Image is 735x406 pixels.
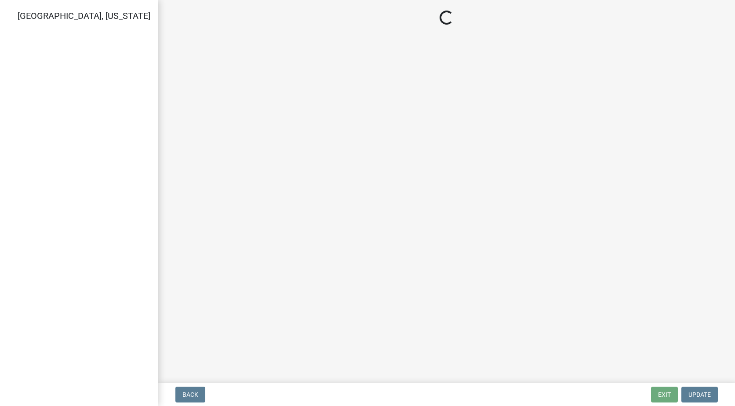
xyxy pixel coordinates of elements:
[688,391,711,398] span: Update
[175,387,205,402] button: Back
[651,387,678,402] button: Exit
[18,11,150,21] span: [GEOGRAPHIC_DATA], [US_STATE]
[681,387,718,402] button: Update
[182,391,198,398] span: Back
